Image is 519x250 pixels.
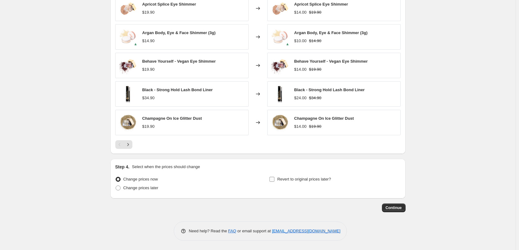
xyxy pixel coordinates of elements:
[123,185,158,190] span: Change prices later
[271,85,289,103] img: Silk-BLACK-Strong-Hold-Lash-Bond-Liner_80x.jpg
[271,113,289,132] img: Champagne-On-Ice-Glitter-Dust_80x.jpg
[142,87,213,92] span: Black - Strong Hold Lash Bond Liner
[119,28,137,46] img: 10garganbodyeye_faceshimmerhighlighter-silkoilofmorocco_80x.png
[271,56,289,75] img: silk-oil-of-morocco-eye-shimmer-behave-yourself_80x.jpg
[277,177,331,181] span: Revert to original prices later?
[294,2,348,7] span: Apricot Splice Eye Shimmer
[309,95,321,101] strike: $34.90
[142,123,155,130] div: $19.90
[115,140,132,149] nav: Pagination
[236,229,272,233] span: or email support at
[228,229,236,233] a: FAQ
[142,95,155,101] div: $34.90
[294,9,307,16] div: $14.00
[124,140,132,149] button: Next
[386,205,402,210] span: Continue
[119,113,137,132] img: Champagne-On-Ice-Glitter-Dust_80x.jpg
[119,85,137,103] img: Silk-BLACK-Strong-Hold-Lash-Bond-Liner_80x.jpg
[142,9,155,16] div: $19.90
[142,59,216,64] span: Behave Yourself - Vegan Eye Shimmer
[294,30,368,35] span: Argan Body, Eye & Face Shimmer (3g)
[294,95,307,101] div: $24.00
[142,2,196,7] span: Apricot Splice Eye Shimmer
[382,203,406,212] button: Continue
[294,66,307,73] div: $14.00
[309,123,321,130] strike: $19.90
[309,66,321,73] strike: $19.90
[142,38,155,44] div: $14.90
[123,177,158,181] span: Change prices now
[309,9,321,16] strike: $19.90
[115,164,130,170] h2: Step 4.
[189,229,228,233] span: Need help? Read the
[294,59,368,64] span: Behave Yourself - Vegan Eye Shimmer
[142,66,155,73] div: $19.90
[132,164,200,170] p: Select when the prices should change
[272,229,340,233] a: [EMAIL_ADDRESS][DOMAIN_NAME]
[294,38,307,44] div: $10.00
[142,116,202,121] span: Champagne On Ice Glitter Dust
[142,30,216,35] span: Argan Body, Eye & Face Shimmer (3g)
[294,123,307,130] div: $14.00
[271,28,289,46] img: 10garganbodyeye_faceshimmerhighlighter-silkoilofmorocco_80x.png
[294,87,365,92] span: Black - Strong Hold Lash Bond Liner
[309,38,321,44] strike: $14.90
[119,56,137,75] img: silk-oil-of-morocco-eye-shimmer-behave-yourself_80x.jpg
[294,116,354,121] span: Champagne On Ice Glitter Dust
